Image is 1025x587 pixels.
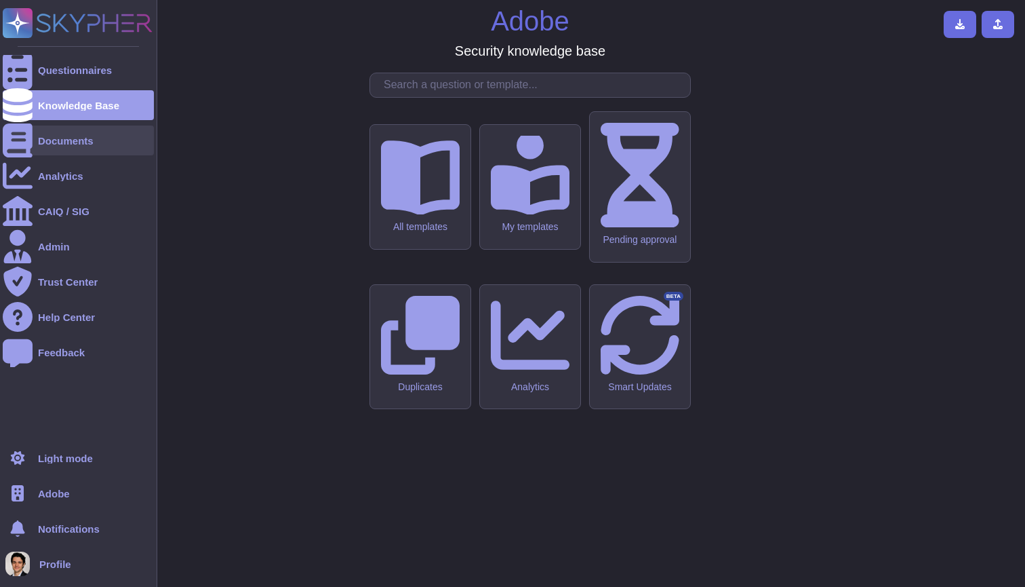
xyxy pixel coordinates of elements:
div: Duplicates [381,381,460,393]
div: CAIQ / SIG [38,206,89,216]
a: CAIQ / SIG [3,196,154,226]
img: user [5,552,30,576]
div: My templates [491,221,569,233]
a: Trust Center [3,267,154,297]
button: user [3,549,39,579]
a: Help Center [3,302,154,332]
div: BETA [664,292,683,301]
a: Analytics [3,161,154,191]
div: Light mode [38,453,93,463]
span: Notifications [38,524,100,534]
a: Questionnaires [3,55,154,85]
a: Documents [3,126,154,155]
a: Admin [3,231,154,261]
div: Help Center [38,312,95,322]
div: Pending approval [601,234,679,246]
h1: Adobe [491,5,569,37]
div: Analytics [491,381,569,393]
div: Feedback [38,347,85,358]
span: Adobe [38,489,70,499]
input: Search a question or template... [377,73,690,97]
div: Trust Center [38,277,98,287]
a: Feedback [3,337,154,367]
div: Questionnaires [38,65,112,75]
div: All templates [381,221,460,233]
span: Profile [39,559,71,569]
div: Smart Updates [601,381,679,393]
h3: Security knowledge base [455,43,605,59]
div: Admin [38,242,70,252]
div: Analytics [38,171,83,181]
div: Knowledge Base [38,100,119,111]
a: Knowledge Base [3,90,154,120]
div: Documents [38,136,94,146]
